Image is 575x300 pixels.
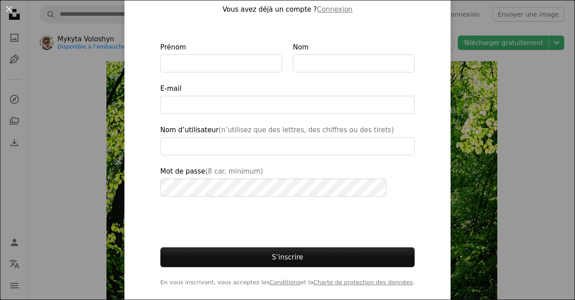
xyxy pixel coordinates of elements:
[160,83,415,114] label: E-mail
[160,4,415,15] p: Vous avez déjà un compte ?
[293,42,415,72] label: Nom
[293,54,415,72] input: Nom
[160,96,415,114] input: E-mail
[160,125,415,155] label: Nom d’utilisateur
[160,278,415,287] span: En vous inscrivant, vous acceptez les et la .
[314,279,413,286] a: Charte de protection des données
[219,126,394,134] span: (n’utilisez que des lettres, des chiffres ou des tirets)
[160,54,282,72] input: Prénom
[160,247,415,267] button: S’inscrire
[160,179,386,197] input: Mot de passe(8 car. minimum)
[160,42,282,72] label: Prénom
[270,279,301,286] a: Conditions
[160,137,415,155] input: Nom d’utilisateur(n’utilisez que des lettres, des chiffres ou des tirets)
[160,166,415,197] label: Mot de passe
[205,167,263,175] span: (8 car. minimum)
[317,4,352,15] button: Connexion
